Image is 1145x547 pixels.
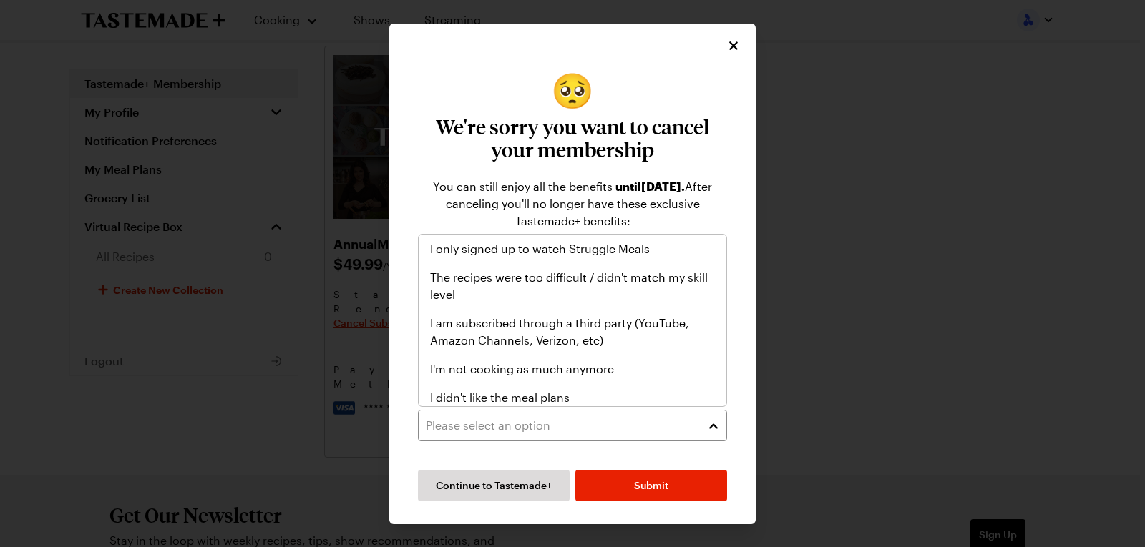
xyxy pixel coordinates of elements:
[430,315,715,349] span: I am subscribed through a third party (YouTube, Amazon Channels, Verizon, etc)
[426,417,698,434] div: Please select an option
[430,240,650,257] span: I only signed up to watch Struggle Meals
[418,410,727,441] button: Please select an option
[418,234,727,407] div: Please select an option
[430,389,570,406] span: I didn't like the meal plans
[430,269,715,303] span: The recipes were too difficult / didn't match my skill level
[430,360,614,378] span: I'm not cooking as much anymore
